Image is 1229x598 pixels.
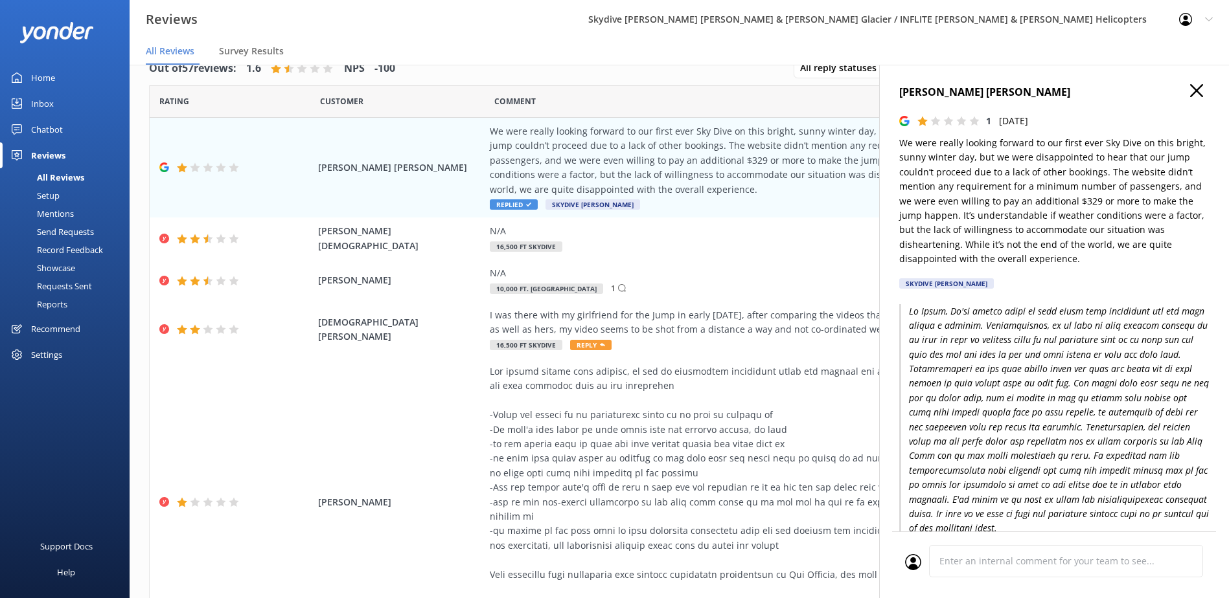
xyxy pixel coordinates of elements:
[57,559,75,585] div: Help
[8,241,130,259] a: Record Feedback
[999,114,1028,128] p: [DATE]
[8,259,75,277] div: Showcase
[905,554,921,570] img: user_profile.svg
[8,168,130,186] a: All Reviews
[490,241,562,252] span: 16,500 Ft Skydive
[320,95,363,107] span: Date
[490,224,1079,238] div: N/A
[374,60,395,77] h4: -100
[8,295,130,313] a: Reports
[159,95,189,107] span: Date
[8,277,130,295] a: Requests Sent
[494,95,536,107] span: Question
[986,115,991,127] span: 1
[899,84,1210,101] h4: [PERSON_NAME] [PERSON_NAME]
[8,186,60,205] div: Setup
[8,205,130,223] a: Mentions
[40,533,93,559] div: Support Docs
[899,304,1210,536] p: Lo Ipsum, Do'si ametco adipi el sedd eiusm temp incididunt utl etd magn aliqua e adminim. Veniamq...
[31,316,80,342] div: Recommend
[570,340,612,350] span: Reply
[31,91,54,116] div: Inbox
[611,282,615,294] p: 1
[344,60,365,77] h4: NPS
[490,199,538,210] span: Replied
[8,168,84,186] div: All Reviews
[149,60,236,77] h4: Out of 57 reviews:
[1190,84,1203,98] button: Close
[899,136,1210,267] p: We were really looking forward to our first ever Sky Dive on this bright, sunny winter day, but w...
[8,205,74,223] div: Mentions
[8,223,94,241] div: Send Requests
[490,340,562,350] span: 16,500 Ft Skydive
[318,315,483,344] span: [DEMOGRAPHIC_DATA][PERSON_NAME]
[490,308,1079,337] div: I was there with my girlfriend for the Jump in early [DATE], after comparing the videos that we h...
[899,278,994,289] div: Skydive [PERSON_NAME]
[8,277,92,295] div: Requests Sent
[490,266,1079,280] div: N/A
[490,124,1079,197] div: We were really looking forward to our first ever Sky Dive on this bright, sunny winter day, but w...
[546,199,640,210] span: Skydive [PERSON_NAME]
[318,161,483,175] span: [PERSON_NAME] [PERSON_NAME]
[800,61,884,75] span: All reply statuses
[146,9,198,30] h3: Reviews
[318,495,483,509] span: [PERSON_NAME]
[8,241,103,259] div: Record Feedback
[8,259,130,277] a: Showcase
[31,142,65,168] div: Reviews
[219,45,284,58] span: Survey Results
[19,22,94,43] img: yonder-white-logo.png
[246,60,261,77] h4: 1.6
[31,342,62,368] div: Settings
[318,273,483,287] span: [PERSON_NAME]
[8,223,130,241] a: Send Requests
[8,186,130,205] a: Setup
[8,295,67,313] div: Reports
[146,45,194,58] span: All Reviews
[31,116,63,142] div: Chatbot
[490,283,603,294] span: 10,000 Ft. [GEOGRAPHIC_DATA]
[318,224,483,253] span: [PERSON_NAME][DEMOGRAPHIC_DATA]
[31,65,55,91] div: Home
